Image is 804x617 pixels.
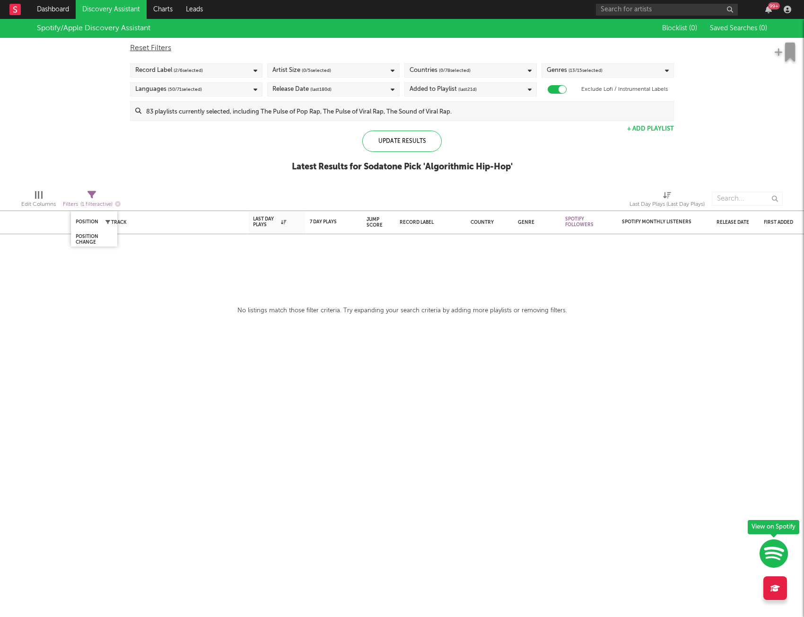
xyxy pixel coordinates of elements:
div: Jump Score [367,217,383,228]
div: Update Results [362,131,442,152]
div: Last Day Plays (Last Day Plays) [629,199,705,210]
div: No listings match those filter criteria. Try expanding your search criteria by adding more playli... [237,305,567,317]
div: Last Day Plays (Last Day Plays) [629,187,705,214]
input: 83 playlists currently selected, including The Pulse of Pop Rap, The Pulse of Viral Rap, The Soun... [141,102,673,121]
div: Languages [135,84,202,95]
div: 99 + [768,2,780,9]
div: Latest Results for Sodatone Pick ' Algorithmic Hip-Hop ' [292,161,513,173]
div: Filters [63,199,121,211]
button: + Add Playlist [627,126,674,132]
input: Search for artists [596,4,738,16]
span: (last 21 d) [458,84,477,95]
span: ( 1 filter active) [80,202,113,207]
div: 7 Day Plays [310,219,343,225]
div: Country [471,220,504,225]
button: 99+ [765,6,772,13]
span: ( 0 / 5 selected) [302,65,331,76]
div: Record Label [135,65,203,76]
div: Spotify Followers [565,216,598,228]
div: Spotify/Apple Discovery Assistant [37,23,150,34]
div: Last Day Plays [253,216,286,228]
div: Genre [518,220,551,225]
div: First Added [764,220,797,225]
span: Saved Searches [710,25,767,32]
div: Artist Size [272,65,331,76]
input: Search... [712,192,783,206]
label: Exclude Lofi / Instrumental Labels [581,84,668,95]
div: View on Spotify [748,520,799,534]
span: (last 180 d) [310,84,332,95]
span: ( 0 / 78 selected) [439,65,471,76]
div: Filters(1 filter active) [63,187,121,214]
span: ( 0 ) [689,25,697,32]
div: Release Date [272,84,332,95]
div: Record Label [400,220,456,225]
div: Added to Playlist [410,84,477,95]
span: ( 13 / 15 selected) [568,65,603,76]
span: ( 0 ) [759,25,767,32]
span: ( 50 / 71 selected) [168,84,202,95]
span: Blocklist [662,25,697,32]
div: Track [111,220,239,225]
div: Release Date [717,220,750,225]
button: Filter by Position [103,217,113,227]
div: Countries [410,65,471,76]
div: Position Change [76,234,98,245]
div: Spotify Monthly Listeners [622,219,693,225]
div: Genres [547,65,603,76]
div: Reset Filters [130,43,674,54]
div: Edit Columns [21,199,56,210]
div: Edit Columns [21,187,56,214]
button: Saved Searches (0) [707,25,767,32]
div: Position [76,219,98,225]
span: ( 2 / 6 selected) [174,65,203,76]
